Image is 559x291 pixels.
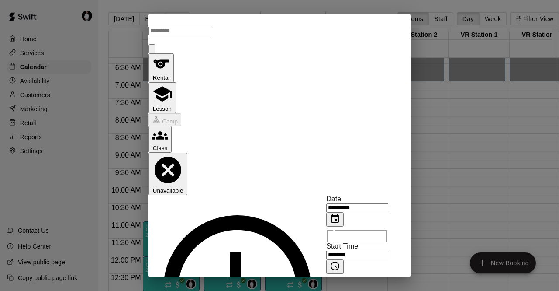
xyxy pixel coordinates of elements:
[326,242,388,250] span: Start Time
[148,126,172,153] button: Class
[148,153,187,195] button: Unavailable
[148,53,174,82] button: Rental
[148,44,155,53] button: Close
[326,259,344,274] button: Choose time, selected time is 7:00 AM
[148,117,181,125] span: Camps can only be created in the Services page
[148,82,176,113] button: Lesson
[326,212,344,227] button: Choose date, selected date is Sep 20, 2025
[326,195,388,203] span: Date
[148,113,181,126] button: Camp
